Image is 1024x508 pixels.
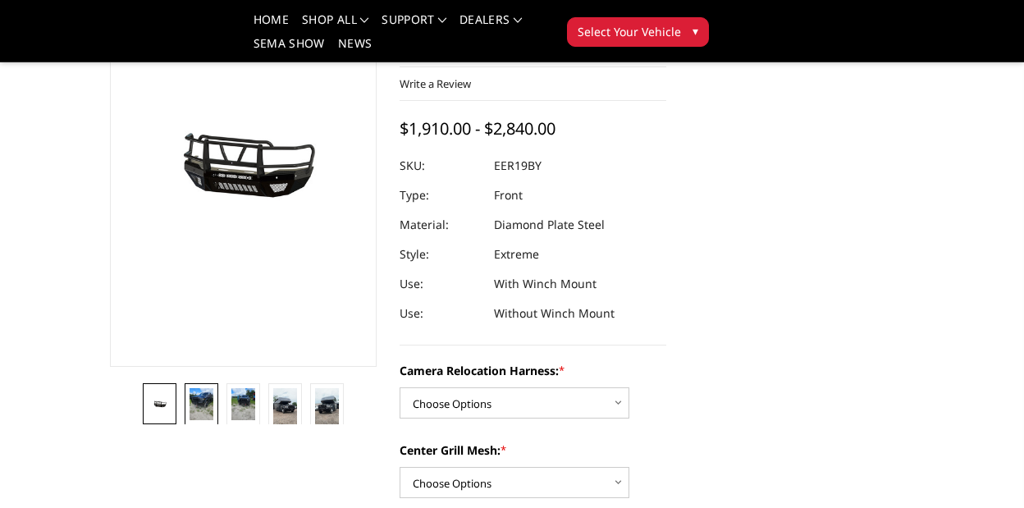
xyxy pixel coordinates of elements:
img: 2019-2025 Ram 2500-3500 - T2 Series - Extreme Front Bumper (receiver or winch) [315,388,339,431]
dt: Material: [400,210,482,240]
img: 2019-2025 Ram 2500-3500 - T2 Series - Extreme Front Bumper (receiver or winch) [231,388,255,420]
dd: Extreme [494,240,539,269]
dd: Diamond Plate Steel [494,210,605,240]
dd: EER19BY [494,151,542,181]
label: Center Grill Mesh: [400,442,666,459]
a: Support [382,14,446,38]
span: $1,910.00 - $2,840.00 [400,117,555,140]
dd: Front [494,181,523,210]
img: 2019-2025 Ram 2500-3500 - T2 Series - Extreme Front Bumper (receiver or winch) [148,398,171,410]
dt: Type: [400,181,482,210]
dt: Use: [400,299,482,328]
img: 2019-2025 Ram 2500-3500 - T2 Series - Extreme Front Bumper (receiver or winch) [190,388,213,420]
dd: With Winch Mount [494,269,597,299]
dt: Use: [400,269,482,299]
span: Select Your Vehicle [578,23,681,40]
img: 2019-2025 Ram 2500-3500 - T2 Series - Extreme Front Bumper (receiver or winch) [273,388,297,431]
dt: SKU: [400,151,482,181]
label: Camera Relocation Harness: [400,362,666,379]
a: shop all [302,14,368,38]
button: Select Your Vehicle [567,17,709,47]
a: Write a Review [400,76,471,91]
span: ▾ [693,22,698,39]
a: Dealers [459,14,522,38]
dt: Style: [400,240,482,269]
a: SEMA Show [254,38,325,62]
a: News [338,38,372,62]
dd: Without Winch Mount [494,299,615,328]
a: Home [254,14,289,38]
